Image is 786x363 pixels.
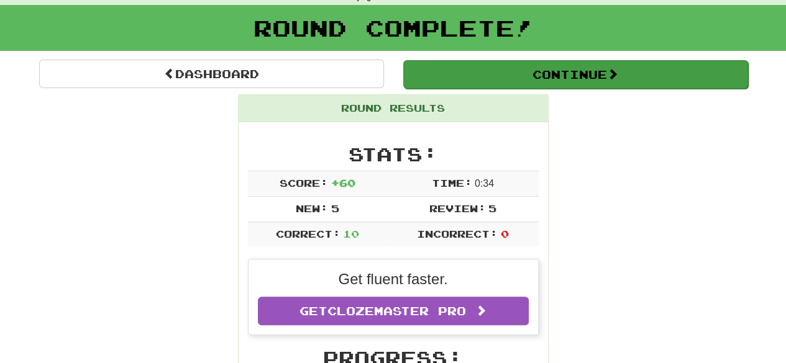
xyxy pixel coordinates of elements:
span: Clozemaster Pro [327,304,466,318]
p: Get fluent faster. [258,269,529,290]
span: Correct: [275,228,340,240]
span: Score: [280,177,328,189]
span: 5 [331,202,339,214]
span: 0 : 34 [475,178,494,189]
a: Dashboard [39,60,384,88]
div: Round Results [239,95,548,122]
span: Time: [431,177,472,189]
span: 5 [488,202,496,214]
h2: Stats: [248,144,539,164]
span: + 60 [331,177,355,189]
h1: Round Complete! [4,16,782,40]
span: 0 [500,228,508,240]
span: 10 [343,228,359,240]
span: Review: [429,202,485,214]
span: New: [296,202,328,214]
span: Incorrect: [417,228,498,240]
a: GetClozemaster Pro [258,297,529,325]
button: Continue [403,60,748,89]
